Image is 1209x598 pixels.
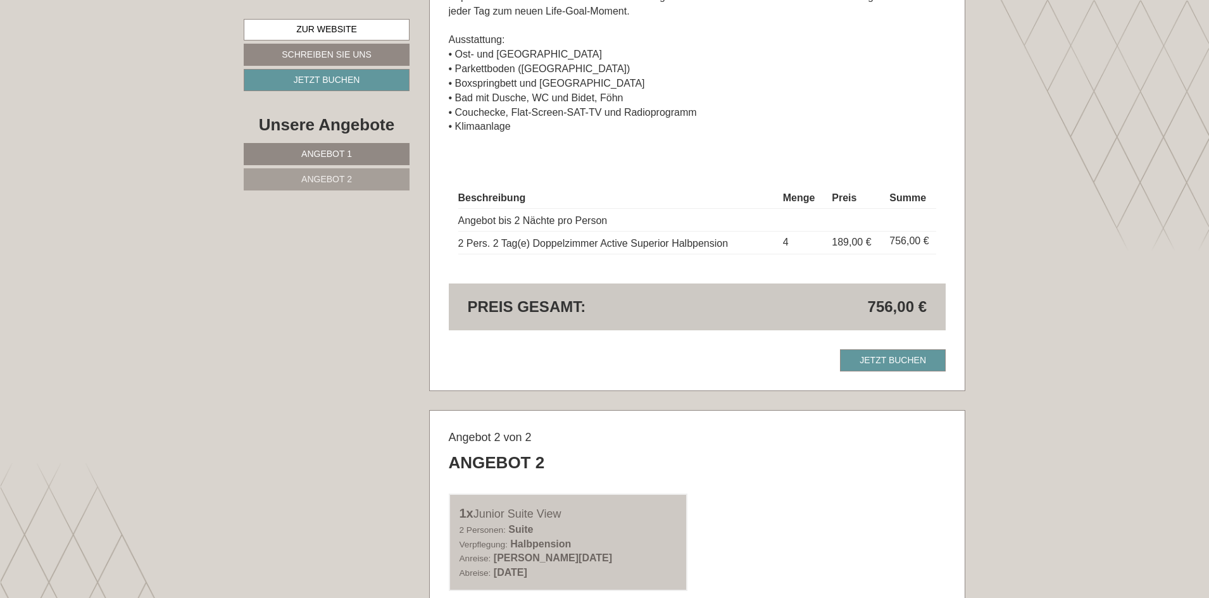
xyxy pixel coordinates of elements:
b: Halbpension [510,539,571,549]
td: 4 [778,231,827,254]
div: Unsere Angebote [244,113,410,137]
span: Angebot 1 [301,149,352,159]
div: Angebot 2 [449,451,545,475]
a: Zur Website [244,19,410,40]
div: Preis gesamt: [458,296,698,318]
th: Summe [884,189,936,208]
small: Verpflegung: [460,540,508,549]
span: Angebot 2 von 2 [449,431,532,444]
span: Angebot 2 [301,174,352,184]
b: [PERSON_NAME][DATE] [494,552,612,563]
span: 189,00 € [832,237,871,247]
small: 2 Personen: [460,525,506,535]
th: Preis [827,189,884,208]
td: Angebot bis 2 Nächte pro Person [458,209,778,232]
td: 2 Pers. 2 Tag(e) Doppelzimmer Active Superior Halbpension [458,231,778,254]
a: Schreiben Sie uns [244,44,410,66]
td: 756,00 € [884,231,936,254]
b: 1x [460,506,473,520]
b: [DATE] [494,567,527,578]
small: Abreise: [460,568,491,578]
span: 756,00 € [868,296,927,318]
a: Jetzt buchen [244,69,410,91]
div: Junior Suite View [460,504,677,523]
a: Jetzt buchen [840,349,946,371]
b: Suite [508,524,533,535]
th: Beschreibung [458,189,778,208]
th: Menge [778,189,827,208]
small: Anreise: [460,554,491,563]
